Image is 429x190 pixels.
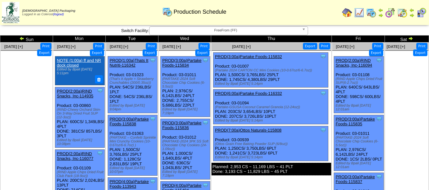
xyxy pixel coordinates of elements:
[215,54,282,59] a: PROD(3:00a)Partake Foods-115832
[150,178,156,185] img: Tooltip
[376,174,382,180] img: Tooltip
[409,13,414,18] img: arrowright.gif
[378,8,383,13] img: arrowleft.gif
[22,9,75,13] span: [DEMOGRAPHIC_DATA] Packaging
[215,155,328,159] div: Edited by Bpali [DATE] 5:14pm
[211,163,331,175] div: Planned: 2,953 CS ~ 11,169 LBS ~ 41 PLT Done: 3,193 CS ~ 11,829 LBS ~ 45 PLT
[57,44,76,49] a: [DATE] [+]
[162,108,210,115] div: Edited by Bpali [DATE] 7:19pm
[57,138,104,146] div: Edited by Bpali [DATE] 10:08pm
[97,88,103,94] img: Tooltip
[215,105,328,109] div: (Partake-GSUSA Coconut Caramel Granola (12-24oz))
[53,13,64,16] a: (logout)
[105,36,158,43] td: Tue
[336,136,384,147] div: (PARTAKE-2024 Soft Chocolate Chip Cookies (6-5.5oz))
[320,127,326,133] img: Tooltip
[146,43,157,49] button: Print
[57,151,93,161] a: PROD(2:00a)RIND Snacks, Inc-116077
[334,56,384,113] div: Product: 03-01108 PLAN: 640CS / 643LBS / 4PLT DONE: 598CS / 600LBS / 4PLT
[108,56,157,113] div: Product: 03-01023 PLAN: 54CS / 236LBS / 1PLT DONE: 54CS / 236LBS / 1PLT
[57,68,103,75] div: Edited by Bpali [DATE] 5:11pm
[55,87,104,147] div: Product: 03-00860 PLAN: 600CS / 1,349LBS / 4PLT DONE: 381CS / 857LBS / 3PLT
[366,8,376,18] img: calendarprod.gif
[95,75,103,83] button: Delete Note
[336,104,384,111] div: Edited by Bpali [DATE] 12:01am
[215,82,328,86] div: Edited by Bpali [DATE] 5:14pm
[162,7,172,17] img: calendarprod.gif
[213,126,328,161] div: Product: 03-00939 PLAN: 1,250CS / 3,750LBS / 6PLT DONE: 1,241CS / 3,723LBS / 6PLT
[202,120,209,126] img: Tooltip
[162,77,210,88] div: (PARTAKE-2024 Soft Chocolate Chip Cookies (6-5.5oz))
[143,49,157,56] button: Export
[409,8,414,13] img: arrowleft.gif
[198,43,210,49] button: Print
[160,119,210,180] div: Product: 03-01012 PLAN: 1,000CS / 1,640LBS / 4PLT DONE: 636CS / 1,043LBS / 2PLT
[162,58,202,68] a: PROD(3:00a)Partake Foods-115834
[215,69,328,72] div: (Partake 2024 CARTON CC Mini Cookies (10-0.67oz/6-6.7oz))
[40,43,51,49] button: Print
[232,44,251,49] a: [DATE] [+]
[57,58,101,68] a: NOTE (1:00a) ff and NR dock closed
[215,91,282,96] a: PROD(6:00a)Partake Foods-116332
[397,8,407,18] img: calendarinout.gif
[150,116,156,122] img: Tooltip
[416,43,427,49] button: Print
[320,53,326,60] img: Tooltip
[110,77,157,85] div: (That's It Apple + Strawberry Crunchables (200/0.35oz))
[53,36,105,43] td: Mon
[57,170,104,178] div: (RIND Apple Chips Dried Fruit Club Pack (18-9oz))
[108,115,157,176] div: Product: 03-01063 PLAN: 1,500CS / 3,765LBS / 25PLT DONE: 1,128CS / 2,831LBS / 19PLT
[0,36,53,43] td: Sun
[57,89,93,98] a: PROD(2:00a)RIND Snacks, Inc-114935
[2,2,19,23] img: zoroco-logo-small.webp
[336,117,375,126] a: PROD(3:00a)Partake Foods-115835
[215,128,282,133] a: PROD(7:00a)Ottos Naturals-115808
[110,166,157,174] div: Edited by Bpali [DATE] 10:07pm
[4,44,23,49] a: [DATE] [+]
[336,58,372,68] a: PROD(2:00a)RIND Snacks, Inc-116094
[336,174,375,184] a: PROD(3:00a)Partake Foods-115837
[408,36,413,41] img: arrowright.gif
[110,117,149,126] a: PROD(3:00a)Partake Foods-115838
[211,36,332,43] td: Thu
[162,170,210,178] div: Edited by Bpali [DATE] 7:19pm
[336,44,354,49] a: [DATE] [+]
[202,57,209,63] img: Tooltip
[163,44,181,49] span: [DATE] [+]
[19,36,24,41] img: arrowleft.gif
[319,43,330,49] button: Print
[336,77,384,85] div: (RIND Apple Chips Dried Fruit SUP(6-2.7oz))
[332,36,385,43] td: Fri
[22,9,75,16] span: Logged in as Colerost
[416,8,426,18] img: calendarcustomer.gif
[213,89,328,124] div: Product: 03-01094 PLAN: 203CS / 3,654LBS / 10PLT DONE: 207CS / 3,726LBS / 10PLT
[387,44,405,49] a: [DATE] [+]
[202,182,209,188] img: Tooltip
[90,49,104,56] button: Export
[162,121,202,130] a: PROD(3:00a)Partake Foods-115836
[413,49,427,56] button: Export
[195,49,210,56] button: Export
[174,9,226,15] span: Production Schedule
[213,53,328,88] div: Product: 03-01007 PLAN: 1,500CS / 3,765LBS / 25PLT DONE: 1,745CS / 4,380LBS / 29PLT
[110,104,157,111] div: Edited by Bpali [DATE] 9:04pm
[378,13,383,18] img: arrowright.gif
[334,115,384,171] div: Product: 03-01011 PLAN: 2,976CS / 6,142LBS / 24PLT DONE: 1CS / 2LBS / 0PLT
[97,150,103,156] img: Tooltip
[37,49,51,56] button: Export
[150,57,156,63] img: Tooltip
[57,108,104,119] div: (RIND-Chewy Orchard Skin-On 3-Way Dried Fruit SUP (12-3oz))
[336,161,384,169] div: Edited by Bpali [DATE] 12:01am
[385,36,429,43] td: Sat
[110,44,128,49] a: [DATE] [+]
[342,8,352,18] img: home.gif
[376,116,382,122] img: Tooltip
[93,43,104,49] button: Print
[158,36,211,43] td: Wed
